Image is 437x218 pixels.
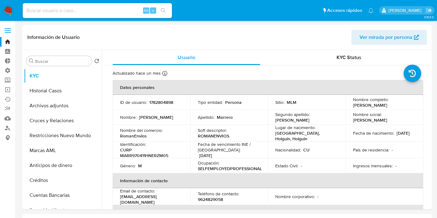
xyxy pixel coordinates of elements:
[113,70,161,76] p: Actualizado hace un mes
[198,166,262,171] p: SELFEMPLOYEDPROFESSIONAL
[287,100,297,105] p: MLM
[392,147,393,153] p: -
[113,80,423,95] th: Datos personales
[276,130,336,141] p: [GEOGRAPHIC_DATA], Holguin, Holguin
[24,188,102,203] button: Cuentas Bancarias
[149,100,173,105] p: 1782804898
[395,163,397,169] p: -
[24,68,102,83] button: KYC
[198,197,223,202] p: 9624829058
[353,112,382,117] p: Nombre social :
[24,173,102,188] button: Créditos
[337,54,362,61] span: KYC Status
[426,7,432,14] a: Salir
[24,128,102,143] button: Restricciones Nuevo Mundo
[276,100,285,105] p: Sitio :
[353,130,394,136] p: Fecha de nacimiento :
[217,114,233,120] p: Marrero
[368,8,374,13] a: Notificaciones
[351,30,427,45] button: Ver mirada por persona
[178,54,195,61] span: Usuario
[94,58,99,65] button: Volver al orden por defecto
[353,163,393,169] p: Ingresos mensuales :
[276,125,316,130] p: Lugar de nacimiento :
[120,133,147,139] p: RomanEnvios
[35,58,89,64] input: Buscar
[29,58,34,63] button: Buscar
[353,97,388,102] p: Nombre completo :
[353,117,387,123] p: [PERSON_NAME]
[225,100,242,105] p: Persona
[113,173,423,188] th: Información de contacto
[120,128,163,133] p: Nombre del comercio :
[24,98,102,113] button: Archivos adjuntos
[353,102,387,108] p: [PERSON_NAME]
[360,30,412,45] span: Ver mirada por persona
[327,7,362,14] span: Accesos rápidos
[276,112,310,117] p: Segundo apellido :
[120,141,146,147] p: Identificación :
[139,114,173,120] p: [PERSON_NAME]
[120,114,137,120] p: Nombre :
[120,188,155,194] p: Email de contacto :
[318,194,319,199] p: -
[27,34,80,40] h1: Información de Usuario
[144,7,149,13] span: Alt
[24,143,102,158] button: Marcas AML
[304,147,310,153] p: CU
[138,163,142,169] p: M
[353,147,389,153] p: País de residencia :
[198,128,227,133] p: Soft descriptor :
[120,163,136,169] p: Género :
[23,7,172,15] input: Buscar usuario o caso...
[276,147,301,153] p: Nacionalidad :
[198,191,239,197] p: Teléfono de contacto :
[24,158,102,173] button: Anticipos de dinero
[198,141,261,153] p: Fecha de vencimiento INE / [GEOGRAPHIC_DATA] :
[120,147,180,158] p: CURP MARR970411HNERZM05
[198,133,229,139] p: ROMANENVIOS
[24,203,102,218] button: Datos Modificados
[301,163,302,169] p: -
[276,117,310,123] p: [PERSON_NAME]
[388,7,424,13] p: daniela.lagunesrodriguez@mercadolibre.com.mx
[24,83,102,98] button: Historial Casos
[24,113,102,128] button: Cruces y Relaciones
[198,100,223,105] p: Tipo entidad :
[276,163,299,169] p: Estado Civil :
[120,100,147,105] p: ID de usuario :
[397,130,410,136] p: [DATE]
[198,160,220,166] p: Ocupación :
[198,114,214,120] p: Apellido :
[276,194,315,199] p: Nombre corporativo :
[157,6,170,15] button: search-icon
[152,7,154,13] span: s
[199,153,212,158] p: [DATE]
[120,194,180,205] p: [EMAIL_ADDRESS][DOMAIN_NAME]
